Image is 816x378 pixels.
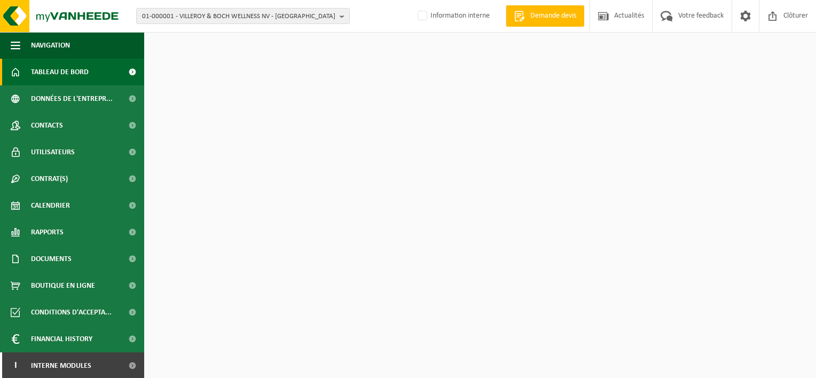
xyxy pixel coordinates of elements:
[31,246,72,272] span: Documents
[31,326,92,352] span: Financial History
[528,11,579,21] span: Demande devis
[506,5,584,27] a: Demande devis
[31,32,70,59] span: Navigation
[415,8,490,24] label: Information interne
[142,9,335,25] span: 01-000001 - VILLEROY & BOCH WELLNESS NV - [GEOGRAPHIC_DATA]
[31,85,113,112] span: Données de l'entrepr...
[31,112,63,139] span: Contacts
[31,166,68,192] span: Contrat(s)
[31,299,112,326] span: Conditions d'accepta...
[31,59,89,85] span: Tableau de bord
[136,8,350,24] button: 01-000001 - VILLEROY & BOCH WELLNESS NV - [GEOGRAPHIC_DATA]
[31,272,95,299] span: Boutique en ligne
[31,219,64,246] span: Rapports
[31,139,75,166] span: Utilisateurs
[31,192,70,219] span: Calendrier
